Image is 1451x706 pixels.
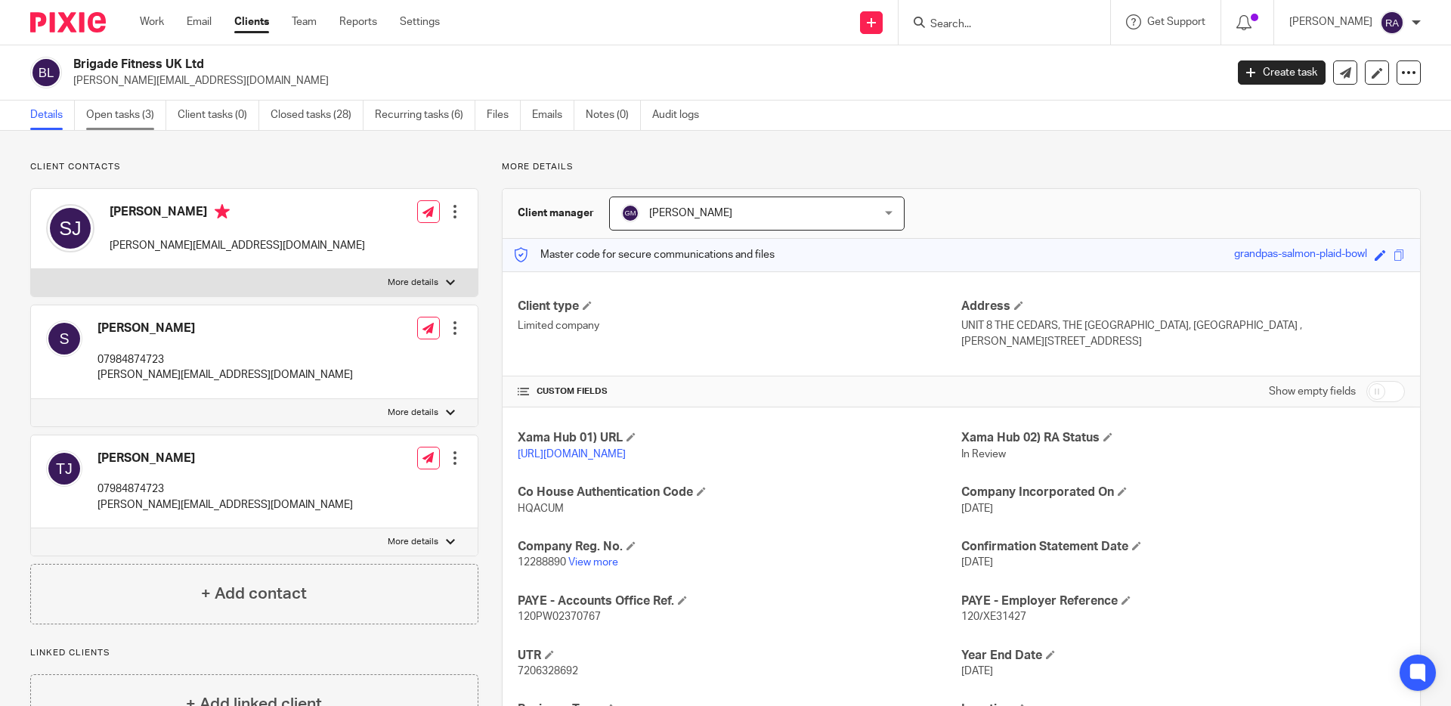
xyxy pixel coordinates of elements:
span: [DATE] [961,557,993,568]
h4: Xama Hub 01) URL [518,430,961,446]
p: [PERSON_NAME][STREET_ADDRESS] [961,334,1405,349]
h4: Company Incorporated On [961,485,1405,500]
span: 120PW02370767 [518,612,601,622]
h4: [PERSON_NAME] [97,451,353,466]
span: Get Support [1147,17,1205,27]
span: 12288890 [518,557,566,568]
span: HQACUM [518,503,564,514]
h4: PAYE - Employer Reference [961,593,1405,609]
p: 07984874723 [97,482,353,497]
span: 7206328692 [518,666,578,677]
h4: Address [961,299,1405,314]
h4: [PERSON_NAME] [97,320,353,336]
a: Team [292,14,317,29]
p: Linked clients [30,647,478,659]
h4: PAYE - Accounts Office Ref. [518,593,961,609]
p: [PERSON_NAME][EMAIL_ADDRESS][DOMAIN_NAME] [97,367,353,382]
span: [DATE] [961,503,993,514]
p: [PERSON_NAME][EMAIL_ADDRESS][DOMAIN_NAME] [110,238,365,253]
h4: [PERSON_NAME] [110,204,365,223]
span: In Review [961,449,1006,460]
img: Pixie [30,12,106,33]
h2: Brigade Fitness UK Ltd [73,57,987,73]
p: UNIT 8 THE CEDARS, THE [GEOGRAPHIC_DATA], [GEOGRAPHIC_DATA] , [961,318,1405,333]
p: More details [388,407,438,419]
h4: Client type [518,299,961,314]
h4: + Add contact [201,582,307,605]
img: svg%3E [46,451,82,487]
a: Closed tasks (28) [271,101,364,130]
a: Reports [339,14,377,29]
h3: Client manager [518,206,594,221]
a: Clients [234,14,269,29]
h4: UTR [518,648,961,664]
h4: Co House Authentication Code [518,485,961,500]
span: [PERSON_NAME] [649,208,732,218]
input: Search [929,18,1065,32]
a: [URL][DOMAIN_NAME] [518,449,626,460]
img: svg%3E [621,204,639,222]
a: Open tasks (3) [86,101,166,130]
p: More details [388,536,438,548]
p: Master code for secure communications and files [514,247,775,262]
img: svg%3E [30,57,62,88]
a: Notes (0) [586,101,641,130]
a: Create task [1238,60,1326,85]
span: 120/XE31427 [961,612,1026,622]
p: Client contacts [30,161,478,173]
img: svg%3E [1380,11,1404,35]
a: View more [568,557,618,568]
p: More details [502,161,1421,173]
a: Recurring tasks (6) [375,101,475,130]
p: [PERSON_NAME][EMAIL_ADDRESS][DOMAIN_NAME] [73,73,1215,88]
label: Show empty fields [1269,384,1356,399]
i: Primary [215,204,230,219]
a: Emails [532,101,574,130]
a: Client tasks (0) [178,101,259,130]
a: Details [30,101,75,130]
div: grandpas-salmon-plaid-bowl [1234,246,1367,264]
img: svg%3E [46,204,94,252]
a: Audit logs [652,101,710,130]
h4: CUSTOM FIELDS [518,386,961,398]
p: 07984874723 [97,352,353,367]
p: More details [388,277,438,289]
p: [PERSON_NAME] [1289,14,1372,29]
span: [DATE] [961,666,993,677]
h4: Xama Hub 02) RA Status [961,430,1405,446]
a: Email [187,14,212,29]
h4: Confirmation Statement Date [961,539,1405,555]
p: [PERSON_NAME][EMAIL_ADDRESS][DOMAIN_NAME] [97,497,353,512]
a: Files [487,101,521,130]
h4: Year End Date [961,648,1405,664]
a: Work [140,14,164,29]
p: Limited company [518,318,961,333]
h4: Company Reg. No. [518,539,961,555]
img: svg%3E [46,320,82,357]
a: Settings [400,14,440,29]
